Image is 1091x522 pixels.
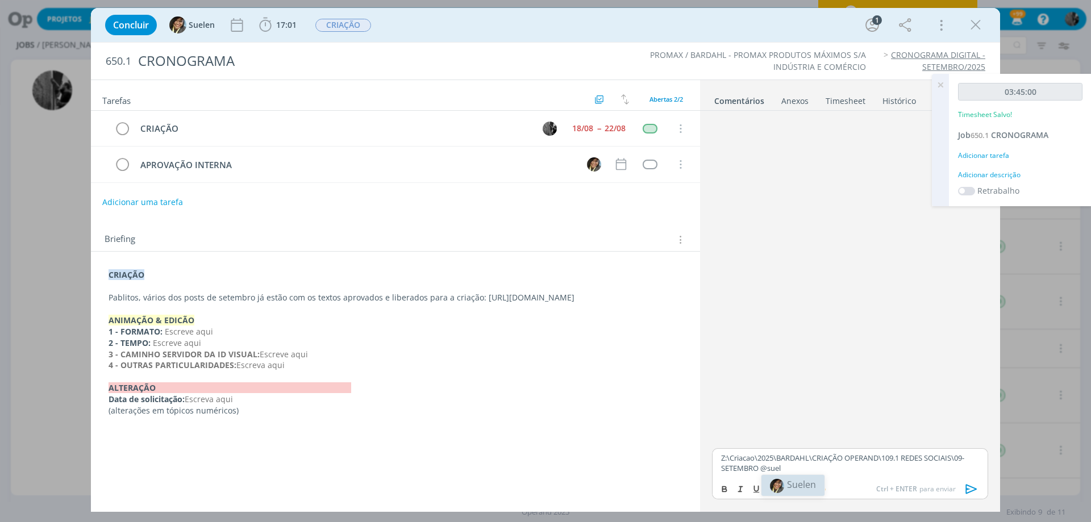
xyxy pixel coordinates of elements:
[958,110,1012,120] p: Timesheet Salvo!
[109,292,682,303] p: Pablitos, vários dos posts de setembro já estão com os textos aprovados e liberados para a criaçã...
[102,93,131,106] span: Tarefas
[102,192,184,212] button: Adicionar uma tarefa
[315,19,371,32] span: CRIAÇÃO
[621,94,629,105] img: arrow-down-up.svg
[958,170,1082,180] div: Adicionar descrição
[189,21,215,29] span: Suelen
[109,269,144,280] strong: CRIAÇÃO
[876,484,956,494] span: para enviar
[134,47,614,75] div: CRONOGRAMA
[135,122,532,136] div: CRIAÇÃO
[770,479,784,493] img: 1728412103_7b8469_whatsapp_image_20241008_at_152526.jpeg
[958,130,1048,140] a: Job650.1CRONOGRAMA
[882,90,917,107] a: Histórico
[958,151,1082,161] div: Adicionar tarefa
[721,453,979,474] p: Z:\Criacao\2025\BARDAHL\CRIAÇÃO OPERAND\109.1 REDES SOCIAIS\09- SETEMBRO @suel
[825,90,866,107] a: Timesheet
[153,337,201,348] span: Escreve aqui
[541,120,558,137] button: P
[109,315,194,325] strong: ANIMAÇÃO & EDICÃO
[605,124,626,132] div: 22/08
[781,95,809,107] div: Anexos
[977,185,1019,197] label: Retrabalho
[113,20,149,30] span: Concluir
[169,16,215,34] button: SSuelen
[991,130,1048,140] span: CRONOGRAMA
[585,156,602,173] button: S
[109,349,260,360] strong: 3 - CAMINHO SERVIDOR DA ID VISUAL:
[165,326,213,337] span: Escreve aqui
[787,478,816,491] span: Suelen
[236,360,285,370] span: Escreva aqui
[260,349,308,360] span: Escreve aqui
[543,122,557,136] img: P
[109,394,185,404] strong: Data de solicitação:
[109,326,163,337] strong: 1 - FORMATO:
[106,55,131,68] span: 650.1
[315,18,372,32] button: CRIAÇÃO
[185,394,233,404] span: Escreva aqui
[169,16,186,34] img: S
[276,19,297,30] span: 17:01
[105,232,135,247] span: Briefing
[863,16,881,34] button: 1
[109,405,682,416] p: (alterações em tópicos numéricos)
[135,158,576,172] div: APROVAÇÃO INTERNA
[572,124,593,132] div: 18/08
[891,49,985,72] a: CRONOGRAMA DIGITAL - SETEMBRO/2025
[649,95,683,103] span: Abertas 2/2
[650,49,866,72] a: PROMAX / BARDAHL - PROMAX PRODUTOS MÁXIMOS S/A INDÚSTRIA E COMÉRCIO
[971,130,989,140] span: 650.1
[91,8,1000,512] div: dialog
[597,124,601,132] span: --
[109,382,351,393] strong: ALTERAÇÃO
[105,15,157,35] button: Concluir
[256,16,299,34] button: 17:01
[587,157,601,172] img: S
[109,360,236,370] strong: 4 - OUTRAS PARTICULARIDADES:
[714,90,765,107] a: Comentários
[109,337,151,348] strong: 2 - TEMPO:
[876,484,919,494] span: Ctrl + ENTER
[872,15,882,25] div: 1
